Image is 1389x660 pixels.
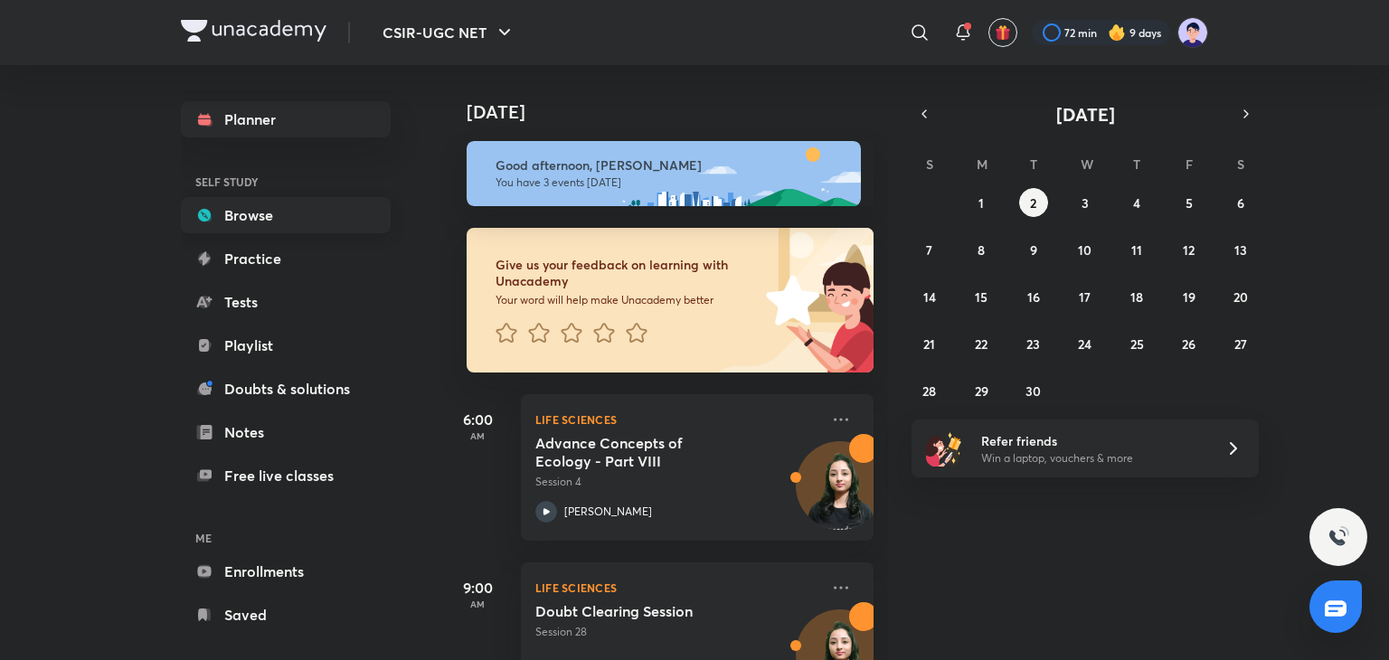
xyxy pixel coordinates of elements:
button: September 25, 2025 [1122,329,1151,358]
abbr: Wednesday [1081,156,1093,173]
abbr: September 26, 2025 [1182,335,1195,353]
button: September 21, 2025 [915,329,944,358]
h5: 6:00 [441,409,514,430]
h6: SELF STUDY [181,166,391,197]
abbr: September 18, 2025 [1130,288,1143,306]
p: Your word will help make Unacademy better [496,293,760,307]
p: AM [441,599,514,609]
a: Saved [181,597,391,633]
h6: Good afternoon, [PERSON_NAME] [496,157,845,174]
button: September 23, 2025 [1019,329,1048,358]
button: September 5, 2025 [1175,188,1204,217]
abbr: September 29, 2025 [975,382,988,400]
button: September 1, 2025 [967,188,996,217]
abbr: Friday [1186,156,1193,173]
abbr: September 10, 2025 [1078,241,1091,259]
abbr: September 3, 2025 [1082,194,1089,212]
button: September 14, 2025 [915,282,944,311]
abbr: September 2, 2025 [1030,194,1036,212]
abbr: Sunday [926,156,933,173]
span: [DATE] [1056,102,1115,127]
abbr: September 22, 2025 [975,335,987,353]
a: Browse [181,197,391,233]
abbr: September 12, 2025 [1183,241,1195,259]
h6: ME [181,523,391,553]
button: avatar [988,18,1017,47]
abbr: September 20, 2025 [1233,288,1248,306]
button: September 6, 2025 [1226,188,1255,217]
abbr: September 6, 2025 [1237,194,1244,212]
button: September 9, 2025 [1019,235,1048,264]
img: avatar [995,24,1011,41]
h5: Doubt Clearing Session [535,602,761,620]
p: Life Sciences [535,577,819,599]
abbr: September 27, 2025 [1234,335,1247,353]
button: September 30, 2025 [1019,376,1048,405]
abbr: Saturday [1237,156,1244,173]
abbr: September 17, 2025 [1079,288,1091,306]
abbr: September 21, 2025 [923,335,935,353]
button: September 27, 2025 [1226,329,1255,358]
button: September 24, 2025 [1071,329,1100,358]
button: September 11, 2025 [1122,235,1151,264]
abbr: September 28, 2025 [922,382,936,400]
img: Company Logo [181,20,326,42]
button: September 22, 2025 [967,329,996,358]
p: Session 4 [535,474,819,490]
img: nidhi shreya [1177,17,1208,48]
abbr: September 13, 2025 [1234,241,1247,259]
p: Session 28 [535,624,819,640]
h5: Advance Concepts of Ecology - Part VIII [535,434,761,470]
abbr: September 15, 2025 [975,288,987,306]
a: Doubts & solutions [181,371,391,407]
a: Company Logo [181,20,326,46]
button: September 18, 2025 [1122,282,1151,311]
button: September 12, 2025 [1175,235,1204,264]
button: September 8, 2025 [967,235,996,264]
img: Avatar [797,451,883,538]
p: AM [441,430,514,441]
abbr: September 24, 2025 [1078,335,1091,353]
button: September 26, 2025 [1175,329,1204,358]
abbr: September 14, 2025 [923,288,936,306]
h5: 9:00 [441,577,514,599]
button: [DATE] [937,101,1233,127]
img: ttu [1328,526,1349,548]
abbr: September 25, 2025 [1130,335,1144,353]
button: September 4, 2025 [1122,188,1151,217]
button: September 20, 2025 [1226,282,1255,311]
abbr: September 30, 2025 [1025,382,1041,400]
h6: Refer friends [981,431,1204,450]
img: streak [1108,24,1126,42]
a: Free live classes [181,457,391,494]
button: September 17, 2025 [1071,282,1100,311]
p: Life Sciences [535,409,819,430]
abbr: September 9, 2025 [1030,241,1037,259]
a: Practice [181,240,391,277]
button: September 19, 2025 [1175,282,1204,311]
img: afternoon [467,141,861,206]
abbr: Thursday [1133,156,1140,173]
button: CSIR-UGC NET [372,14,526,51]
button: September 15, 2025 [967,282,996,311]
button: September 10, 2025 [1071,235,1100,264]
abbr: September 19, 2025 [1183,288,1195,306]
a: Tests [181,284,391,320]
abbr: September 11, 2025 [1131,241,1142,259]
a: Notes [181,414,391,450]
abbr: September 5, 2025 [1186,194,1193,212]
abbr: September 4, 2025 [1133,194,1140,212]
img: referral [926,430,962,467]
p: [PERSON_NAME] [564,504,652,520]
a: Enrollments [181,553,391,589]
img: feedback_image [704,228,874,372]
h4: [DATE] [467,101,892,123]
a: Playlist [181,327,391,363]
abbr: September 16, 2025 [1027,288,1040,306]
abbr: Monday [977,156,987,173]
abbr: September 23, 2025 [1026,335,1040,353]
button: September 2, 2025 [1019,188,1048,217]
button: September 7, 2025 [915,235,944,264]
abbr: September 1, 2025 [978,194,984,212]
abbr: September 7, 2025 [926,241,932,259]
